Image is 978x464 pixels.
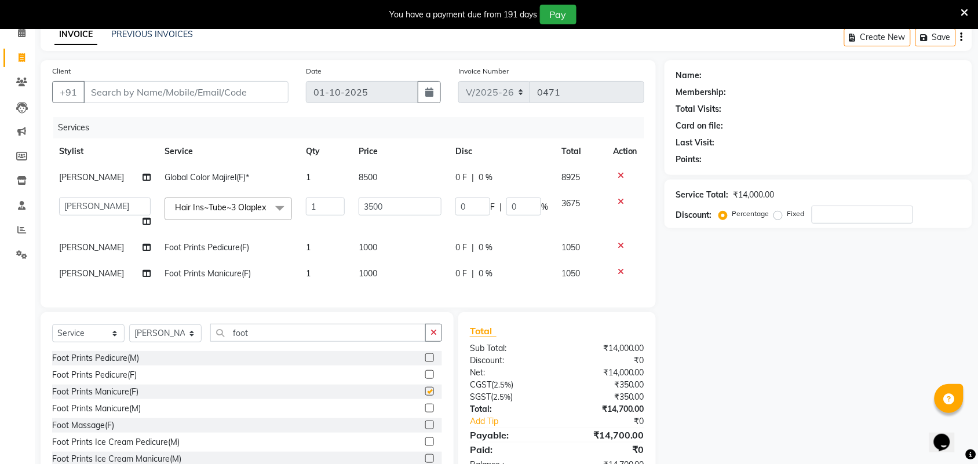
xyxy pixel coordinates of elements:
[455,171,467,184] span: 0 F
[52,403,141,415] div: Foot Prints Manicure(M)
[472,268,474,280] span: |
[470,379,491,390] span: CGST
[676,189,729,201] div: Service Total:
[479,171,492,184] span: 0 %
[59,172,124,182] span: [PERSON_NAME]
[52,81,85,103] button: +91
[53,117,653,138] div: Services
[676,137,715,149] div: Last Visit:
[499,201,502,213] span: |
[52,66,71,76] label: Client
[455,242,467,254] span: 0 F
[557,391,653,403] div: ₹350.00
[676,103,722,115] div: Total Visits:
[455,268,467,280] span: 0 F
[59,268,124,279] span: [PERSON_NAME]
[562,242,581,253] span: 1050
[470,392,491,402] span: SGST
[266,202,271,213] a: x
[359,268,377,279] span: 1000
[359,172,377,182] span: 8500
[390,9,538,21] div: You have a payment due from 191 days
[306,172,311,182] span: 1
[461,428,557,442] div: Payable:
[562,268,581,279] span: 1050
[494,380,511,389] span: 2.5%
[732,209,769,219] label: Percentage
[733,189,775,201] div: ₹14,000.00
[557,403,653,415] div: ₹14,700.00
[490,201,495,213] span: F
[472,242,474,254] span: |
[461,391,557,403] div: ( )
[493,392,510,401] span: 2.5%
[461,379,557,391] div: ( )
[165,172,249,182] span: Global Color Majirel(F)*
[555,138,606,165] th: Total
[52,419,114,432] div: Foot Massage(F)
[557,428,653,442] div: ₹14,700.00
[676,70,702,82] div: Name:
[676,120,724,132] div: Card on file:
[352,138,448,165] th: Price
[52,436,180,448] div: Foot Prints Ice Cream Pedicure(M)
[461,415,573,428] a: Add Tip
[472,171,474,184] span: |
[83,81,289,103] input: Search by Name/Mobile/Email/Code
[557,367,653,379] div: ₹14,000.00
[915,28,956,46] button: Save
[557,342,653,355] div: ₹14,000.00
[461,443,557,456] div: Paid:
[606,138,644,165] th: Action
[479,268,492,280] span: 0 %
[461,355,557,367] div: Discount:
[470,325,497,337] span: Total
[54,24,97,45] a: INVOICE
[557,355,653,367] div: ₹0
[306,66,322,76] label: Date
[676,154,702,166] div: Points:
[52,369,137,381] div: Foot Prints Pedicure(F)
[461,403,557,415] div: Total:
[299,138,352,165] th: Qty
[844,28,911,46] button: Create New
[929,418,966,452] iframe: chat widget
[111,29,193,39] a: PREVIOUS INVOICES
[165,268,251,279] span: Foot Prints Manicure(F)
[52,386,138,398] div: Foot Prints Manicure(F)
[573,415,653,428] div: ₹0
[557,443,653,456] div: ₹0
[158,138,299,165] th: Service
[562,198,581,209] span: 3675
[448,138,555,165] th: Disc
[557,379,653,391] div: ₹350.00
[359,242,377,253] span: 1000
[676,209,712,221] div: Discount:
[676,86,727,98] div: Membership:
[210,324,426,342] input: Search or Scan
[458,66,509,76] label: Invoice Number
[306,268,311,279] span: 1
[562,172,581,182] span: 8925
[59,242,124,253] span: [PERSON_NAME]
[540,5,576,24] button: Pay
[165,242,249,253] span: Foot Prints Pedicure(F)
[52,138,158,165] th: Stylist
[787,209,805,219] label: Fixed
[541,201,548,213] span: %
[52,352,139,364] div: Foot Prints Pedicure(M)
[306,242,311,253] span: 1
[461,367,557,379] div: Net:
[175,202,266,213] span: Hair Ins~Tube~3 Olaplex
[461,342,557,355] div: Sub Total:
[479,242,492,254] span: 0 %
